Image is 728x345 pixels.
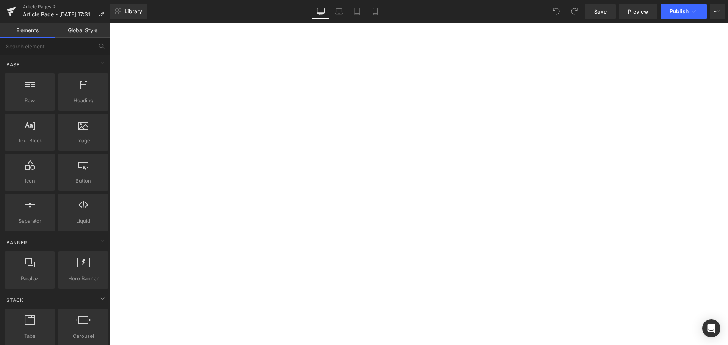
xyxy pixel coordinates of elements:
span: Publish [670,8,689,14]
button: Redo [567,4,582,19]
a: Mobile [366,4,384,19]
button: Undo [549,4,564,19]
span: Heading [60,97,106,105]
span: Text Block [7,137,53,145]
span: Hero Banner [60,275,106,283]
span: Icon [7,177,53,185]
span: Article Page - [DATE] 17:31:30 [23,11,96,17]
button: Publish [661,4,707,19]
span: Tabs [7,332,53,340]
span: Banner [6,239,28,246]
a: Preview [619,4,657,19]
a: Article Pages [23,4,110,10]
span: Image [60,137,106,145]
span: Preview [628,8,648,16]
span: Liquid [60,217,106,225]
button: More [710,4,725,19]
span: Carousel [60,332,106,340]
a: Laptop [330,4,348,19]
a: New Library [110,4,147,19]
span: Row [7,97,53,105]
span: Parallax [7,275,53,283]
span: Separator [7,217,53,225]
span: Save [594,8,607,16]
div: Open Intercom Messenger [702,319,720,337]
span: Button [60,177,106,185]
a: Tablet [348,4,366,19]
a: Desktop [312,4,330,19]
span: Library [124,8,142,15]
span: Stack [6,297,24,304]
a: Global Style [55,23,110,38]
span: Base [6,61,20,68]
